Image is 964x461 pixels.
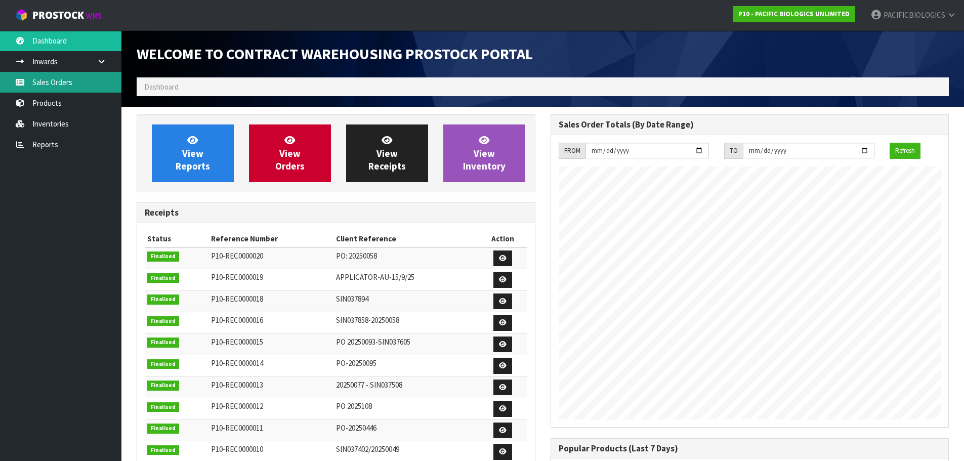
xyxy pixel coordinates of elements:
span: PO: 20250058 [336,251,377,261]
span: P10-REC0000011 [211,423,263,433]
span: View Inventory [463,134,506,172]
span: Welcome to Contract Warehousing ProStock Portal [137,44,533,63]
span: Dashboard [144,82,179,92]
span: Finalised [147,402,179,412]
span: P10-REC0000012 [211,401,263,411]
div: FROM [559,143,585,159]
button: Refresh [890,143,920,159]
span: View Receipts [368,134,406,172]
a: ViewReports [152,124,234,182]
span: Finalised [147,424,179,434]
th: Status [145,231,208,247]
span: Finalised [147,381,179,391]
th: Client Reference [333,231,479,247]
span: SIN037858-20250058 [336,315,399,325]
span: APPLICATOR-AU-15/9/25 [336,272,414,282]
h3: Popular Products (Last 7 Days) [559,444,941,453]
span: P10-REC0000013 [211,380,263,390]
h3: Receipts [145,208,527,218]
a: ViewOrders [249,124,331,182]
span: Finalised [147,252,179,262]
th: Action [479,231,527,247]
span: SIN037894 [336,294,368,304]
span: View Reports [176,134,210,172]
span: ProStock [32,9,84,22]
span: P10-REC0000016 [211,315,263,325]
th: Reference Number [208,231,333,247]
span: P10-REC0000010 [211,444,263,454]
strong: P10 - PACIFIC BIOLOGICS UNLIMITED [738,10,850,18]
span: Finalised [147,359,179,369]
span: View Orders [275,134,305,172]
span: P10-REC0000019 [211,272,263,282]
span: Finalised [147,273,179,283]
span: Finalised [147,316,179,326]
a: ViewInventory [443,124,525,182]
img: cube-alt.png [15,9,28,21]
span: P10-REC0000020 [211,251,263,261]
span: PO-20250446 [336,423,376,433]
span: SIN037402/20250049 [336,444,399,454]
span: PO-20250095 [336,358,376,368]
small: WMS [86,11,102,21]
div: TO [724,143,743,159]
a: ViewReceipts [346,124,428,182]
span: P10-REC0000014 [211,358,263,368]
span: P10-REC0000018 [211,294,263,304]
span: Finalised [147,295,179,305]
span: Finalised [147,338,179,348]
span: PO 2025108 [336,401,372,411]
span: PO 20250093-SIN037605 [336,337,410,347]
span: PACIFICBIOLOGICS [884,10,945,20]
h3: Sales Order Totals (By Date Range) [559,120,941,130]
span: P10-REC0000015 [211,337,263,347]
span: 20250077 - SIN037508 [336,380,402,390]
span: Finalised [147,445,179,455]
